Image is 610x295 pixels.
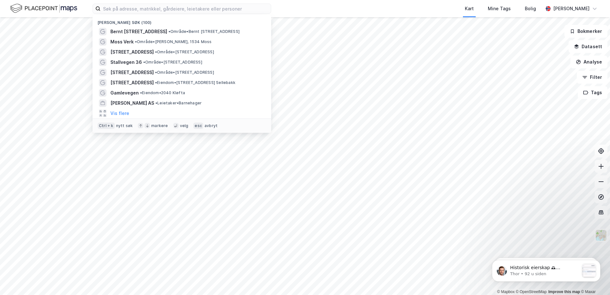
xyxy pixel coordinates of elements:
[110,28,167,35] span: Bernt [STREET_ADDRESS]
[155,49,214,55] span: Område • [STREET_ADDRESS]
[140,90,185,95] span: Eiendom • 2040 Kløfta
[155,70,157,75] span: •
[155,80,157,85] span: •
[155,101,157,105] span: •
[110,89,139,97] span: Gamlevegen
[155,101,202,106] span: Leietaker • Barnehager
[140,90,142,95] span: •
[110,110,129,117] button: Vis flere
[180,123,189,128] div: velg
[578,86,607,99] button: Tags
[548,290,580,294] a: Improve this map
[110,38,134,46] span: Moss Verk
[98,123,115,129] div: Ctrl + k
[155,70,214,75] span: Område • [STREET_ADDRESS]
[168,29,170,34] span: •
[488,5,511,12] div: Mine Tags
[465,5,474,12] div: Kart
[10,3,77,14] img: logo.f888ab2527a4732fd821a326f86c7f29.svg
[110,48,154,56] span: [STREET_ADDRESS]
[525,5,536,12] div: Bolig
[193,123,203,129] div: esc
[110,58,142,66] span: Stallvegen 36
[564,25,607,38] button: Bokmerker
[569,40,607,53] button: Datasett
[100,4,271,13] input: Søk på adresse, matrikkel, gårdeiere, leietakere eller personer
[497,290,515,294] a: Mapbox
[143,60,145,64] span: •
[155,49,157,54] span: •
[482,247,610,292] iframe: Intercom notifications melding
[110,69,154,76] span: [STREET_ADDRESS]
[516,290,547,294] a: OpenStreetMap
[135,39,212,44] span: Område • [PERSON_NAME], 1534 Moss
[577,71,607,84] button: Filter
[135,39,137,44] span: •
[116,123,133,128] div: nytt søk
[553,5,590,12] div: [PERSON_NAME]
[168,29,240,34] span: Område • Bernt [STREET_ADDRESS]
[93,15,271,26] div: [PERSON_NAME] søk (100)
[151,123,168,128] div: markere
[143,60,202,65] span: Område • [STREET_ADDRESS]
[570,56,607,68] button: Analyse
[205,123,218,128] div: avbryt
[110,99,154,107] span: [PERSON_NAME] AS
[155,80,235,85] span: Eiendom • [STREET_ADDRESS] Sellebakk
[595,229,607,241] img: Z
[110,79,154,87] span: [STREET_ADDRESS]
